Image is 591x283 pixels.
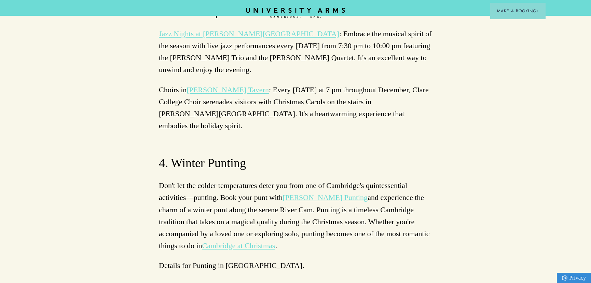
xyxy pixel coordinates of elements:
img: Privacy [562,275,567,281]
span: Make a Booking [497,8,539,14]
p: Don't let the colder temperatures deter you from one of Cambridge's quintessential activities—pun... [159,179,432,252]
a: Cambridge at Christmas [202,241,275,250]
a: Jazz Nights at [PERSON_NAME][GEOGRAPHIC_DATA] [159,29,339,38]
p: Choirs in : Every [DATE] at 7 pm throughout December, Clare College Choir serenades visitors with... [159,84,432,132]
a: Home [246,8,345,18]
img: Arrow icon [536,10,539,12]
a: [PERSON_NAME] Tavern [187,85,269,94]
button: Make a BookingArrow icon [490,3,546,19]
h3: 4. Winter Punting [159,155,432,172]
a: [PERSON_NAME] Punting [283,193,368,202]
p: : Embrace the musical spirit of the season with live jazz performances every [DATE] from 7:30 pm ... [159,28,432,76]
a: Privacy [557,273,591,283]
p: Details for Punting in [GEOGRAPHIC_DATA]. [159,259,432,271]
